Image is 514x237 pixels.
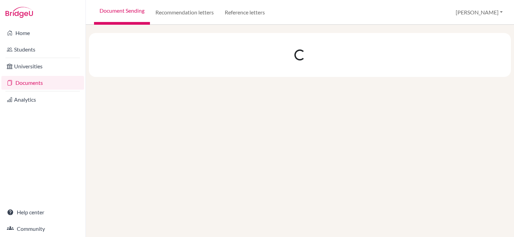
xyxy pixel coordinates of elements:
[1,26,84,40] a: Home
[1,222,84,236] a: Community
[5,7,33,18] img: Bridge-U
[1,93,84,106] a: Analytics
[1,76,84,90] a: Documents
[1,205,84,219] a: Help center
[1,59,84,73] a: Universities
[1,43,84,56] a: Students
[453,6,506,19] button: [PERSON_NAME]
